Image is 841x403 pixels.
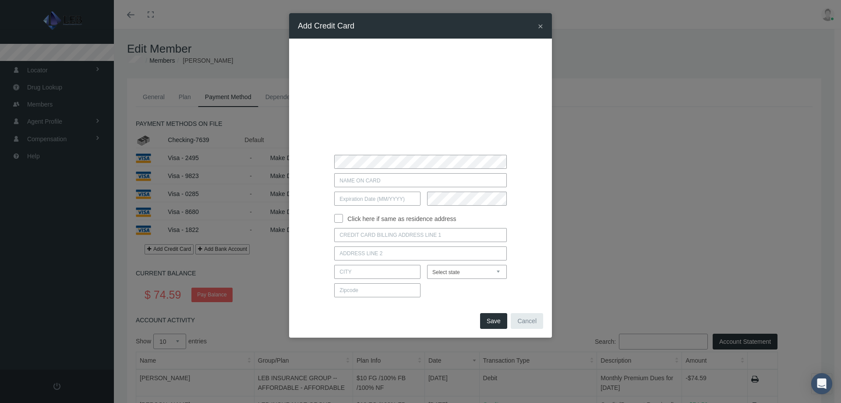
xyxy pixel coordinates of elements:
input: Credit Card Billing Address Line 1 [334,228,506,242]
button: Close [538,21,543,31]
h4: Add Credit Card [298,20,354,32]
input: City [334,265,420,279]
div: Open Intercom Messenger [811,373,832,394]
input: Name on Card [334,173,506,187]
label: Click here if same as residence address [343,214,456,224]
input: Expiration Date (MM/YYYY) [334,192,420,206]
input: Address Line 2 [334,246,506,260]
button: Save [480,313,507,329]
button: Cancel [511,313,543,329]
span: × [538,21,543,31]
input: Zipcode [334,283,420,297]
